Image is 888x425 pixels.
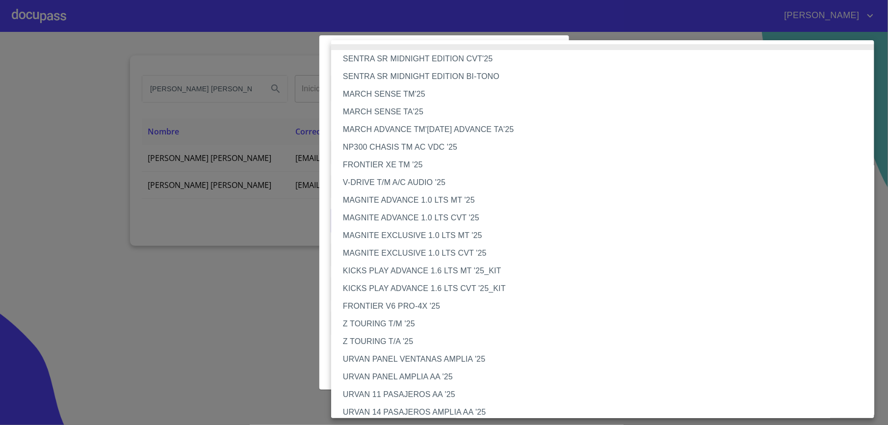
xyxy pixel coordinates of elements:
[331,280,884,297] li: KICKS PLAY ADVANCE 1.6 LTS CVT '25_KIT
[331,174,884,191] li: V-DRIVE T/M A/C AUDIO '25
[331,262,884,280] li: KICKS PLAY ADVANCE 1.6 LTS MT '25_KIT
[331,368,884,386] li: URVAN PANEL AMPLIA AA '25
[331,297,884,315] li: FRONTIER V6 PRO-4X '25
[331,350,884,368] li: URVAN PANEL VENTANAS AMPLIA '25
[331,244,884,262] li: MAGNITE EXCLUSIVE 1.0 LTS CVT '25
[331,156,884,174] li: FRONTIER XE TM '25
[331,191,884,209] li: MAGNITE ADVANCE 1.0 LTS MT '25
[331,315,884,333] li: Z TOURING T/M '25
[331,138,884,156] li: NP300 CHASIS TM AC VDC '25
[331,50,884,68] li: SENTRA SR MIDNIGHT EDITION CVT'25
[331,333,884,350] li: Z TOURING T/A '25
[331,403,884,421] li: URVAN 14 PASAJEROS AMPLIA AA '25
[331,209,884,227] li: MAGNITE ADVANCE 1.0 LTS CVT '25
[331,103,884,121] li: MARCH SENSE TA'25
[331,227,884,244] li: MAGNITE EXCLUSIVE 1.0 LTS MT '25
[331,85,884,103] li: MARCH SENSE TM'25
[331,386,884,403] li: URVAN 11 PASAJEROS AA '25
[331,121,884,138] li: MARCH ADVANCE TM'[DATE] ADVANCE TA'25
[331,68,884,85] li: SENTRA SR MIDNIGHT EDITION BI-TONO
